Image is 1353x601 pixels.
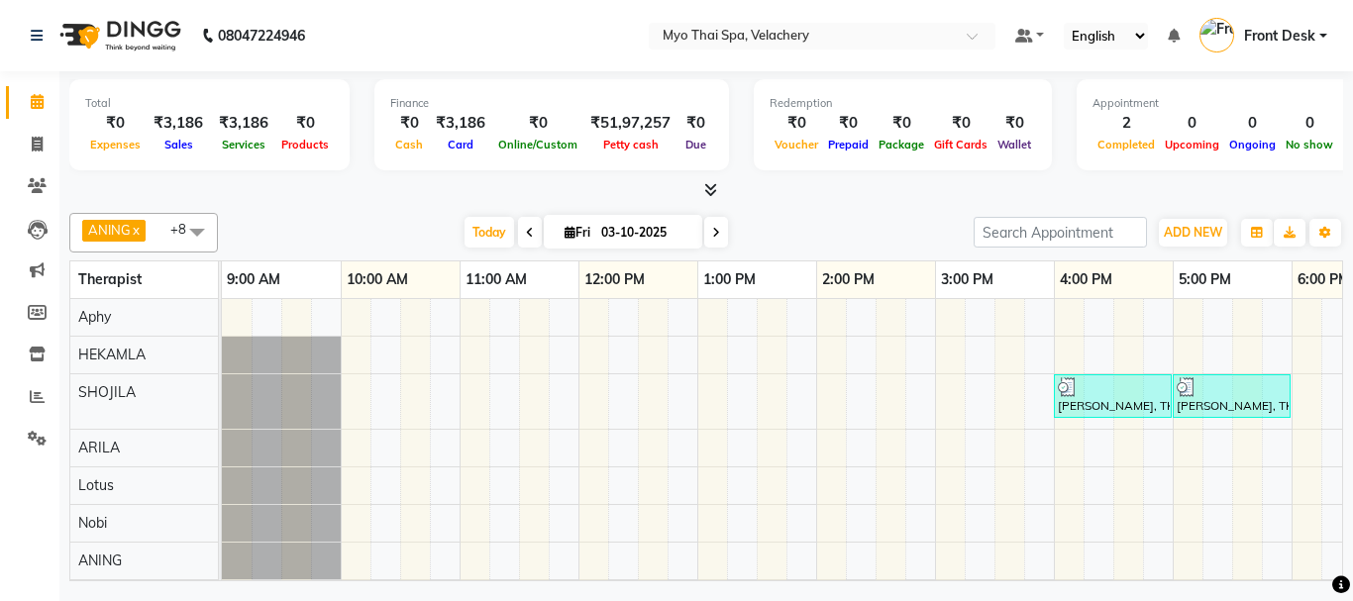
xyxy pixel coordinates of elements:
div: ₹0 [929,112,992,135]
span: Lotus [78,476,114,494]
div: ₹0 [992,112,1036,135]
span: Voucher [770,138,823,151]
span: ARILA [78,439,120,456]
a: 5:00 PM [1174,265,1236,294]
span: Card [443,138,478,151]
span: Prepaid [823,138,874,151]
img: Front Desk [1199,18,1234,52]
span: Aphy [78,308,111,326]
span: Online/Custom [493,138,582,151]
div: 2 [1093,112,1160,135]
img: logo [51,8,186,63]
div: ₹0 [276,112,334,135]
span: SHOJILA [78,383,136,401]
div: Appointment [1093,95,1338,112]
a: 9:00 AM [222,265,285,294]
a: 3:00 PM [936,265,998,294]
div: [PERSON_NAME], TK01, 05:00 PM-06:00 PM, FOOT SPA 60 min [1175,377,1289,415]
div: ₹3,186 [146,112,211,135]
span: HEKAMLA [78,346,146,363]
span: Due [680,138,711,151]
div: ₹0 [85,112,146,135]
a: 2:00 PM [817,265,880,294]
a: 1:00 PM [698,265,761,294]
span: Today [465,217,514,248]
div: 0 [1160,112,1224,135]
span: ANING [78,551,122,569]
span: Petty cash [598,138,664,151]
span: Products [276,138,334,151]
div: ₹0 [823,112,874,135]
a: 11:00 AM [461,265,532,294]
span: Wallet [992,138,1036,151]
a: x [131,222,140,238]
span: Nobi [78,514,107,532]
span: No show [1281,138,1338,151]
a: 12:00 PM [579,265,650,294]
span: Sales [159,138,198,151]
span: Services [217,138,270,151]
span: Ongoing [1224,138,1281,151]
span: ADD NEW [1164,225,1222,240]
a: 10:00 AM [342,265,413,294]
div: ₹3,186 [428,112,493,135]
div: [PERSON_NAME], TK01, 04:00 PM-05:00 PM, FOOT SPA 60 min [1056,377,1170,415]
div: Total [85,95,334,112]
div: ₹0 [678,112,713,135]
span: Cash [390,138,428,151]
button: ADD NEW [1159,219,1227,247]
span: Front Desk [1244,26,1315,47]
input: 2025-10-03 [595,218,694,248]
div: ₹0 [390,112,428,135]
input: Search Appointment [974,217,1147,248]
div: 0 [1224,112,1281,135]
div: Redemption [770,95,1036,112]
div: 0 [1281,112,1338,135]
span: Gift Cards [929,138,992,151]
span: Expenses [85,138,146,151]
span: Therapist [78,270,142,288]
div: ₹51,97,257 [582,112,678,135]
span: Completed [1093,138,1160,151]
div: Finance [390,95,713,112]
span: Package [874,138,929,151]
div: ₹0 [493,112,582,135]
span: Fri [560,225,595,240]
div: ₹0 [770,112,823,135]
span: +8 [170,221,201,237]
b: 08047224946 [218,8,305,63]
a: 4:00 PM [1055,265,1117,294]
div: ₹0 [874,112,929,135]
span: Upcoming [1160,138,1224,151]
span: ANING [88,222,131,238]
div: ₹3,186 [211,112,276,135]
